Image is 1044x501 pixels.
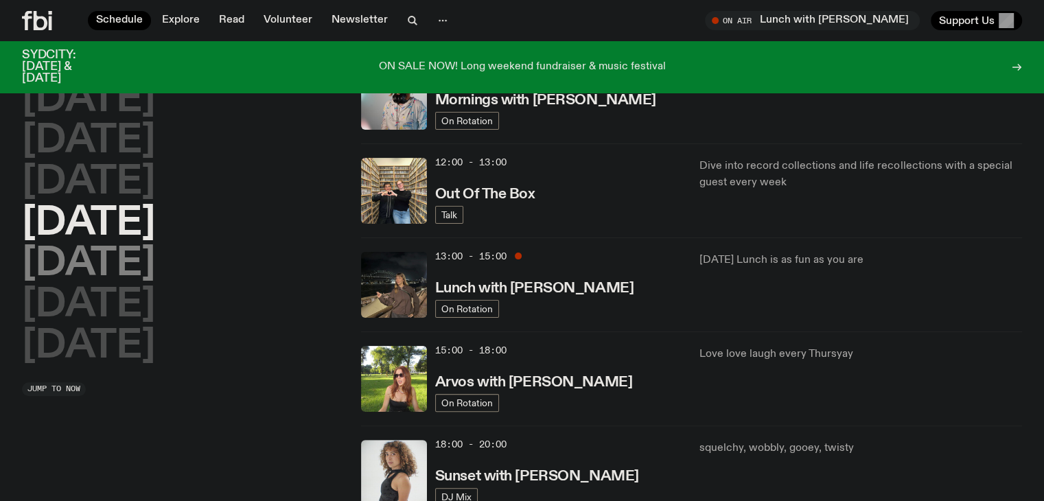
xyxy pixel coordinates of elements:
img: Matt and Kate stand in the music library and make a heart shape with one hand each. [361,158,427,224]
button: On AirLunch with [PERSON_NAME] [705,11,920,30]
h3: Arvos with [PERSON_NAME] [435,375,632,390]
span: 12:00 - 13:00 [435,156,507,169]
button: [DATE] [22,245,155,283]
a: Schedule [88,11,151,30]
img: Izzy Page stands above looking down at Opera Bar. She poses in front of the Harbour Bridge in the... [361,252,427,318]
span: On Rotation [441,115,493,126]
span: 15:00 - 18:00 [435,344,507,357]
img: Lizzie Bowles is sitting in a bright green field of grass, with dark sunglasses and a black top. ... [361,346,427,412]
a: Talk [435,206,463,224]
button: Jump to now [22,382,86,396]
a: On Rotation [435,394,499,412]
a: Mornings with [PERSON_NAME] [435,91,656,108]
span: 13:00 - 15:00 [435,250,507,263]
span: Talk [441,209,457,220]
h3: Sunset with [PERSON_NAME] [435,469,639,484]
h3: Lunch with [PERSON_NAME] [435,281,634,296]
a: Explore [154,11,208,30]
button: [DATE] [22,327,155,366]
span: On Rotation [441,397,493,408]
p: squelchy, wobbly, gooey, twisty [699,440,1022,456]
span: 18:00 - 20:00 [435,438,507,451]
h3: Mornings with [PERSON_NAME] [435,93,656,108]
a: Volunteer [255,11,321,30]
a: Read [211,11,253,30]
button: [DATE] [22,205,155,243]
a: On Rotation [435,300,499,318]
a: On Rotation [435,112,499,130]
button: [DATE] [22,163,155,202]
a: Sunset with [PERSON_NAME] [435,467,639,484]
a: Newsletter [323,11,396,30]
a: Out Of The Box [435,185,535,202]
h3: Out Of The Box [435,187,535,202]
button: Support Us [931,11,1022,30]
button: [DATE] [22,122,155,161]
a: Lunch with [PERSON_NAME] [435,279,634,296]
p: Dive into record collections and life recollections with a special guest every week [699,158,1022,191]
span: Support Us [939,14,995,27]
p: [DATE] Lunch is as fun as you are [699,252,1022,268]
a: Arvos with [PERSON_NAME] [435,373,632,390]
button: [DATE] [22,81,155,119]
span: Jump to now [27,385,80,393]
p: ON SALE NOW! Long weekend fundraiser & music festival [379,61,666,73]
span: On Rotation [441,303,493,314]
h3: SYDCITY: [DATE] & [DATE] [22,49,110,84]
img: Kana Frazer is smiling at the camera with her head tilted slightly to her left. She wears big bla... [361,64,427,130]
p: Love love laugh every Thursyay [699,346,1022,362]
button: [DATE] [22,286,155,325]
